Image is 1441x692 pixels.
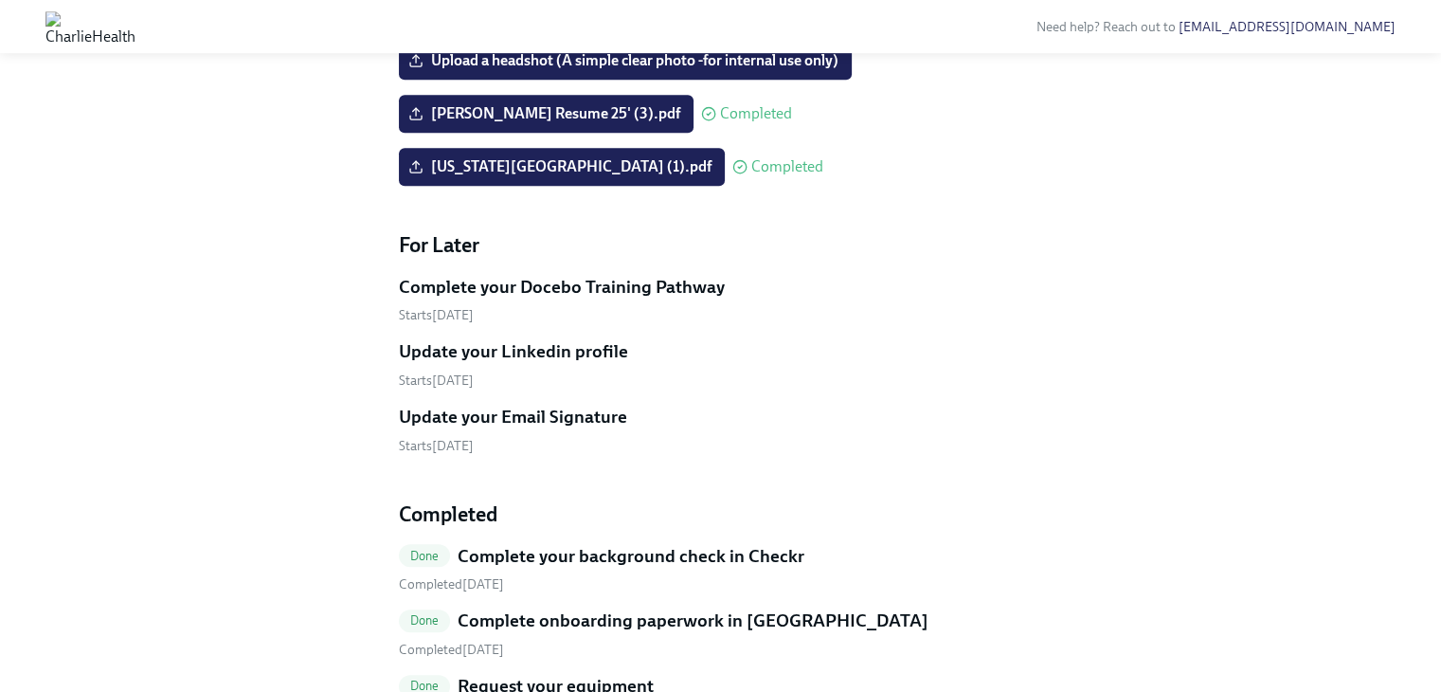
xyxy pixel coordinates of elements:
[1036,19,1396,35] span: Need help? Reach out to
[412,51,838,70] span: Upload a headshot (A simple clear photo -for internal use only)
[399,609,1043,659] a: DoneComplete onboarding paperwork in [GEOGRAPHIC_DATA] Completed[DATE]
[412,104,680,123] span: [PERSON_NAME] Resume 25' (3).pdf
[399,438,474,454] span: Starts [DATE]
[399,544,1043,594] a: DoneComplete your background check in Checkr Completed[DATE]
[45,11,135,42] img: CharlieHealth
[399,307,474,323] span: Monday, September 8th 2025, 10:00 am
[399,275,725,300] h5: Complete your Docebo Training Pathway
[399,148,725,186] label: [US_STATE][GEOGRAPHIC_DATA] (1).pdf
[399,642,504,658] span: Tuesday, August 12th 2025, 7:52 pm
[399,405,1043,455] a: Update your Email SignatureStarts[DATE]
[399,339,628,364] h5: Update your Linkedin profile
[399,576,504,592] span: Tuesday, August 12th 2025, 7:52 pm
[458,544,804,569] h5: Complete your background check in Checkr
[458,609,928,633] h5: Complete onboarding paperwork in [GEOGRAPHIC_DATA]
[399,613,451,628] span: Done
[399,275,1043,325] a: Complete your Docebo Training PathwayStarts[DATE]
[751,159,823,174] span: Completed
[399,42,852,80] label: Upload a headshot (A simple clear photo -for internal use only)
[399,405,627,429] h5: Update your Email Signature
[399,339,1043,390] a: Update your Linkedin profileStarts[DATE]
[720,106,792,121] span: Completed
[399,549,451,563] span: Done
[412,157,711,176] span: [US_STATE][GEOGRAPHIC_DATA] (1).pdf
[399,95,693,133] label: [PERSON_NAME] Resume 25' (3).pdf
[1179,19,1396,35] a: [EMAIL_ADDRESS][DOMAIN_NAME]
[399,373,474,389] span: Starts [DATE]
[399,501,1043,529] h4: Completed
[399,231,1043,260] h4: For Later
